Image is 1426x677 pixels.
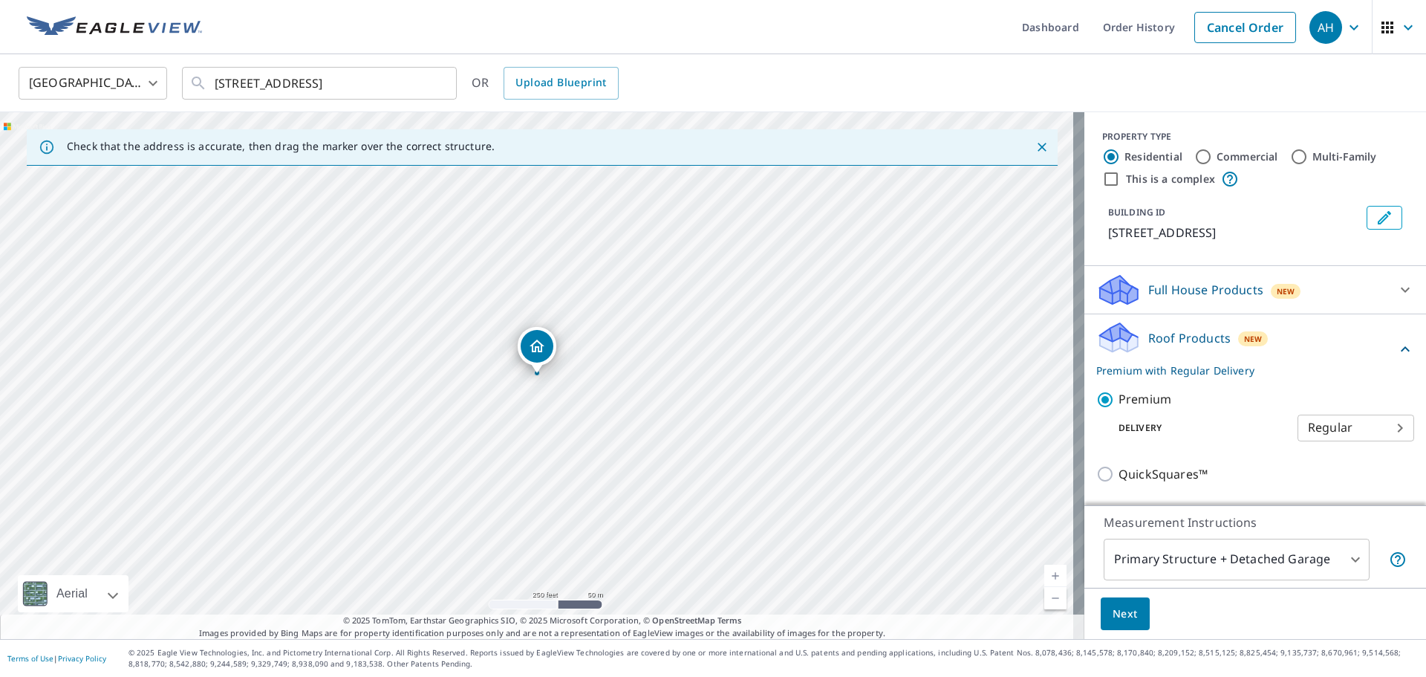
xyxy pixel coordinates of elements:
[18,575,128,612] div: Aerial
[1194,12,1296,43] a: Cancel Order
[1389,551,1407,569] span: Your report will include the primary structure and a detached garage if one exists.
[1044,565,1067,587] a: Current Level 17, Zoom In
[1119,465,1208,484] p: QuickSquares™
[1148,281,1263,299] p: Full House Products
[1126,172,1215,187] label: This is a complex
[1119,390,1171,409] p: Premium
[27,16,202,39] img: EV Logo
[7,654,106,663] p: |
[1096,421,1298,435] p: Delivery
[7,653,53,664] a: Terms of Use
[1096,272,1414,308] div: Full House ProductsNew
[1244,333,1263,345] span: New
[518,327,556,373] div: Dropped pin, building 1, Residential property, 3641 NW Tustin Ranch Dr Portland, OR 97229
[1104,539,1370,580] div: Primary Structure + Detached Garage
[1124,149,1182,164] label: Residential
[1101,597,1150,631] button: Next
[1096,363,1396,378] p: Premium with Regular Delivery
[215,62,426,104] input: Search by address or latitude-longitude
[52,575,92,612] div: Aerial
[717,615,742,626] a: Terms
[1113,605,1138,623] span: Next
[1277,285,1295,297] span: New
[1298,407,1414,449] div: Regular
[67,140,495,153] p: Check that the address is accurate, then drag the marker over the correct structure.
[515,74,606,92] span: Upload Blueprint
[472,67,619,100] div: OR
[1148,329,1231,347] p: Roof Products
[1367,206,1402,230] button: Edit building 1
[1096,320,1414,378] div: Roof ProductsNewPremium with Regular Delivery
[504,67,618,100] a: Upload Blueprint
[1102,130,1408,143] div: PROPERTY TYPE
[58,653,106,664] a: Privacy Policy
[1312,149,1377,164] label: Multi-Family
[1108,206,1165,218] p: BUILDING ID
[1104,514,1407,531] p: Measurement Instructions
[1108,224,1361,242] p: [STREET_ADDRESS]
[1309,11,1342,44] div: AH
[1217,149,1278,164] label: Commercial
[343,615,742,627] span: © 2025 TomTom, Earthstar Geographics SIO, © 2025 Microsoft Corporation, ©
[19,62,167,104] div: [GEOGRAPHIC_DATA]
[652,615,714,626] a: OpenStreetMap
[1044,587,1067,609] a: Current Level 17, Zoom Out
[128,647,1419,670] p: © 2025 Eagle View Technologies, Inc. and Pictometry International Corp. All Rights Reserved. Repo...
[1032,137,1052,157] button: Close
